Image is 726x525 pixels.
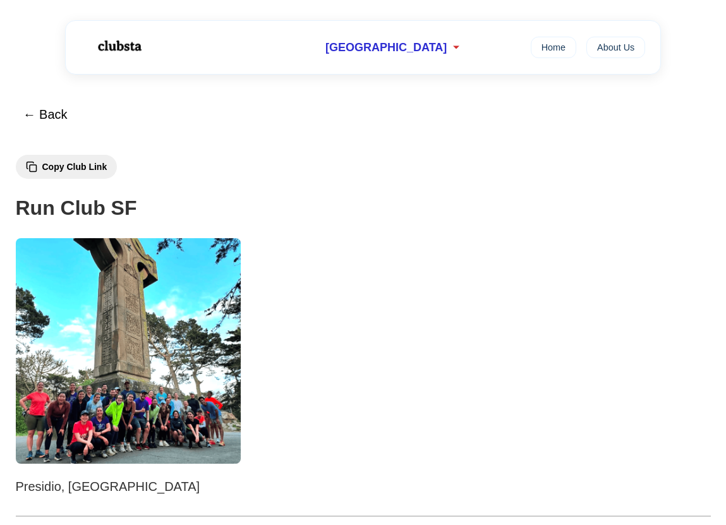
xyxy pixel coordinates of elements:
img: Logo [81,30,157,62]
a: Home [531,37,576,58]
a: About Us [586,37,645,58]
span: [GEOGRAPHIC_DATA] [325,41,447,54]
button: Copy Club Link [16,155,118,179]
img: Run Club SF 1 [16,238,241,464]
p: Presidio, [GEOGRAPHIC_DATA] [16,476,711,497]
button: ← Back [16,100,75,130]
h1: Run Club SF [16,192,711,224]
span: Copy Club Link [42,162,107,172]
